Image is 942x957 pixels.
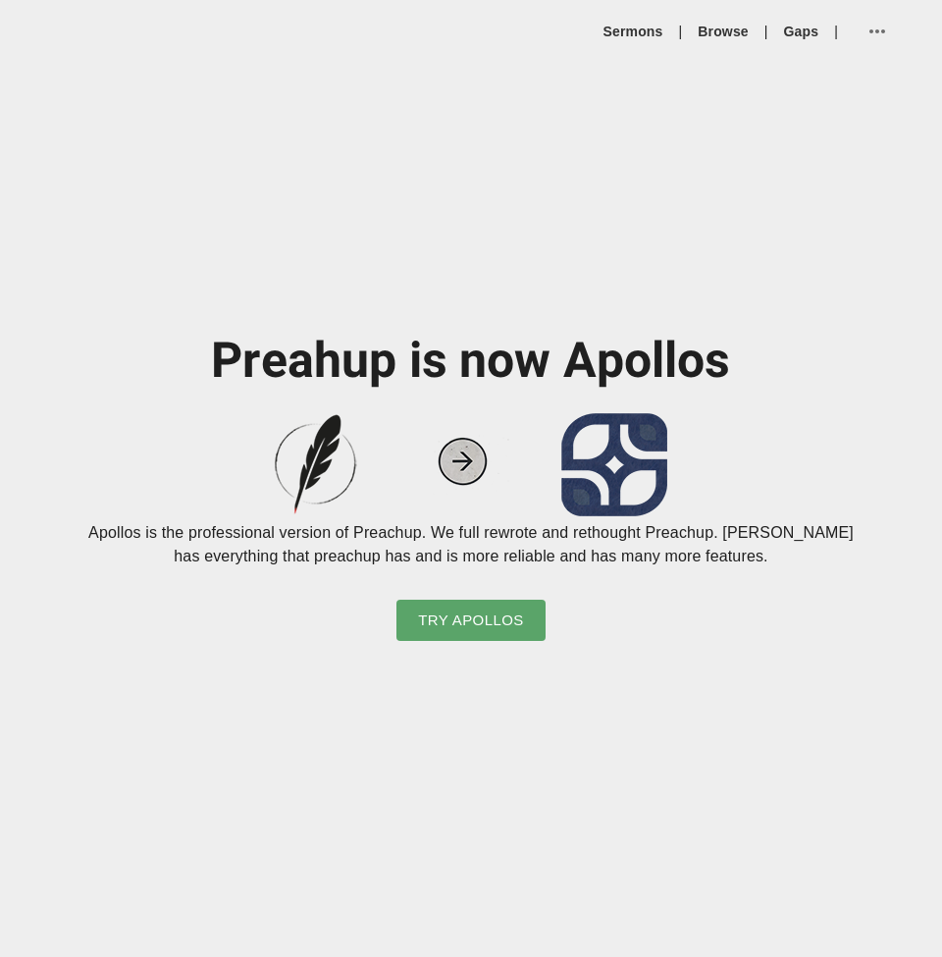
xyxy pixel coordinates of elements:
[603,22,663,41] a: Sermons
[275,413,667,516] img: preachup-to-apollos.png
[78,521,863,568] p: Apollos is the professional version of Preachup. We full rewrote and rethought Preachup. [PERSON_...
[671,22,691,41] li: |
[418,608,524,633] span: Try Apollos
[396,600,546,641] button: Try Apollos
[784,22,819,41] a: Gaps
[826,22,846,41] li: |
[698,22,748,41] a: Browse
[78,330,863,394] h1: Preahup is now Apollos
[757,22,776,41] li: |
